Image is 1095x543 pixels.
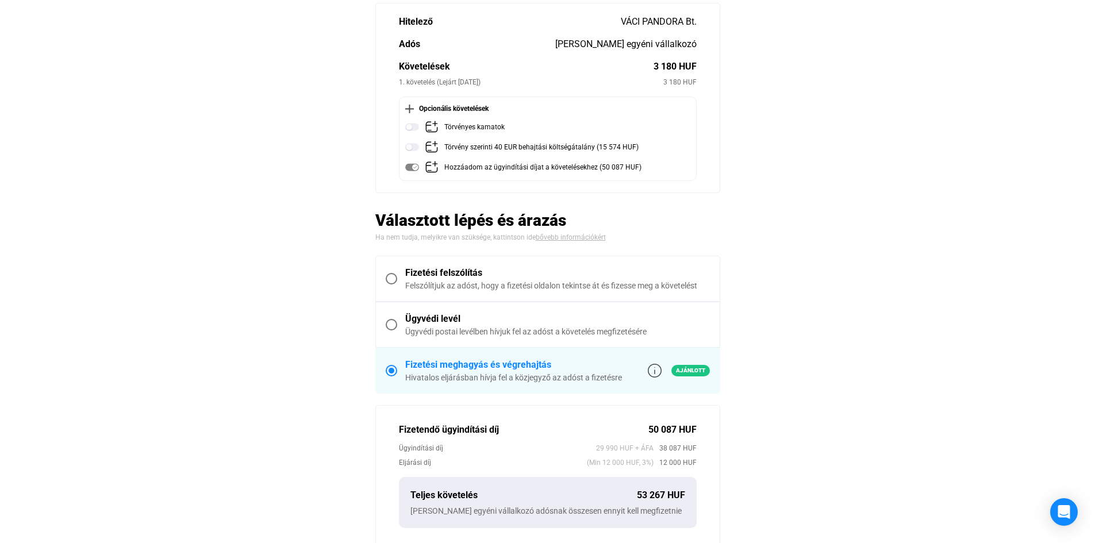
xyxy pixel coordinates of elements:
[405,312,710,326] div: Ügyvédi levél
[1050,498,1078,526] div: Open Intercom Messenger
[648,364,662,378] img: info-grey-outline
[425,160,439,174] img: add-claim
[405,160,419,174] img: toggle-on-disabled
[663,76,697,88] div: 3 180 HUF
[654,60,697,74] div: 3 180 HUF
[536,233,606,241] a: bővebb információkért
[596,442,654,454] span: 29 990 HUF + ÁFA
[405,372,622,383] div: Hivatalos eljárásban hívja fel a közjegyző az adóst a fizetésre
[648,423,697,437] div: 50 087 HUF
[425,120,439,134] img: add-claim
[399,37,555,51] div: Adós
[444,140,639,155] div: Törvény szerinti 40 EUR behajtási költségátalány (15 574 HUF)
[405,266,710,280] div: Fizetési felszólítás
[399,15,621,29] div: Hitelező
[405,105,414,113] img: plus-black
[444,120,505,134] div: Törvényes kamatok
[405,280,710,291] div: Felszólítjuk az adóst, hogy a fizetési oldalon tekintse át és fizesse meg a követelést
[405,326,710,337] div: Ügyvédi postai levélben hívjuk fel az adóst a követelés megfizetésére
[671,365,710,376] span: Ajánlott
[399,60,654,74] div: Követelések
[654,442,697,454] span: 38 087 HUF
[399,442,596,454] div: Ügyindítási díj
[410,505,685,517] div: [PERSON_NAME] egyéni vállalkozó adósnak összesen ennyit kell megfizetnie
[621,15,697,29] div: VÁCI PANDORA Bt.
[405,103,690,114] div: Opcionális követelések
[637,488,685,502] div: 53 267 HUF
[648,364,710,378] a: info-grey-outlineAjánlott
[399,457,587,468] div: Eljárási díj
[654,457,697,468] span: 12 000 HUF
[375,210,720,230] h2: Választott lépés és árazás
[405,358,622,372] div: Fizetési meghagyás és végrehajtás
[399,423,648,437] div: Fizetendő ügyindítási díj
[555,37,697,51] div: [PERSON_NAME] egyéni vállalkozó
[405,140,419,154] img: toggle-off
[410,488,637,502] div: Teljes követelés
[587,457,654,468] span: (Min 12 000 HUF, 3%)
[375,233,536,241] span: Ha nem tudja, melyikre van szüksége, kattintson ide
[425,140,439,154] img: add-claim
[399,76,663,88] div: 1. követelés (Lejárt [DATE])
[405,120,419,134] img: toggle-off
[444,160,641,175] div: Hozzáadom az ügyindítási díjat a követelésekhez (50 087 HUF)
